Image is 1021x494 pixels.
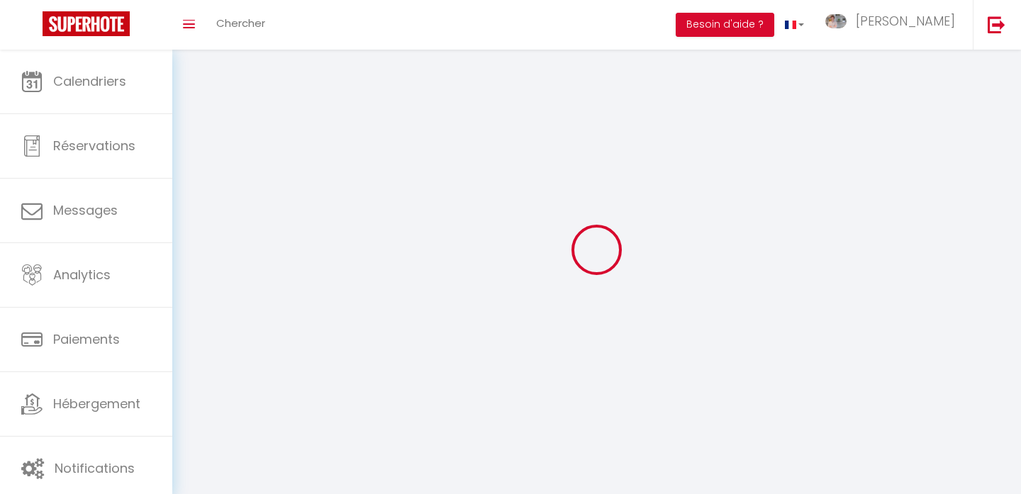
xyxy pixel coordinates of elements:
[825,14,847,28] img: ...
[676,13,774,37] button: Besoin d'aide ?
[53,395,140,412] span: Hébergement
[53,266,111,284] span: Analytics
[988,16,1005,33] img: logout
[55,459,135,477] span: Notifications
[53,137,135,155] span: Réservations
[216,16,265,30] span: Chercher
[43,11,130,36] img: Super Booking
[53,72,126,90] span: Calendriers
[53,201,118,219] span: Messages
[53,330,120,348] span: Paiements
[11,6,54,48] button: Ouvrir le widget de chat LiveChat
[856,12,955,30] span: [PERSON_NAME]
